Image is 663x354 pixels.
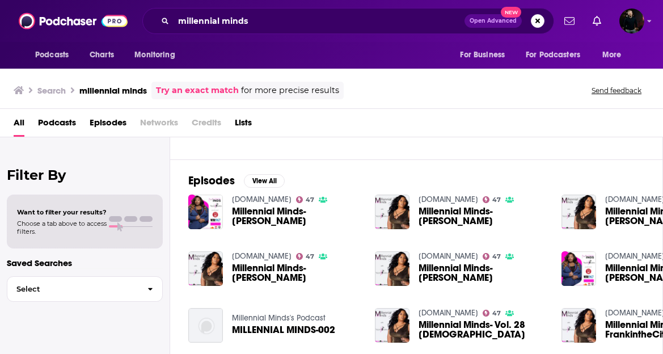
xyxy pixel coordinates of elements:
[35,47,69,63] span: Podcasts
[419,195,478,204] a: DCRADIO.GOV
[142,8,554,34] div: Search podcasts, credits, & more...
[232,313,326,323] a: Millennial Minds's Podcast
[375,308,409,343] img: Millennial Minds- Vol. 28 SunnintheCity
[492,311,501,316] span: 47
[7,276,163,302] button: Select
[452,44,519,66] button: open menu
[602,47,622,63] span: More
[619,9,644,33] button: Show profile menu
[19,10,128,32] img: Podchaser - Follow, Share and Rate Podcasts
[483,310,501,317] a: 47
[492,197,501,203] span: 47
[419,251,478,261] a: DCRADIO.GOV
[232,263,361,283] a: Millennial Minds- John Bell
[232,206,361,226] a: Millennial Minds- Mary Blackford
[188,174,285,188] a: EpisodesView All
[192,113,221,137] span: Credits
[306,254,314,259] span: 47
[7,285,138,293] span: Select
[241,84,339,97] span: for more precise results
[419,263,548,283] a: Millennial Minds- Rashema Melson
[232,206,361,226] span: Millennial Minds- [PERSON_NAME]
[375,195,409,229] img: Millennial Minds- Cordelia Cranshaw
[419,206,548,226] span: Millennial Minds- [PERSON_NAME]
[232,251,292,261] a: DCRADIO.GOV
[232,263,361,283] span: Millennial Minds- [PERSON_NAME]
[419,320,548,339] a: Millennial Minds- Vol. 28 SunnintheCity
[501,7,521,18] span: New
[588,11,606,31] a: Show notifications dropdown
[296,253,315,260] a: 47
[7,258,163,268] p: Saved Searches
[235,113,252,137] a: Lists
[561,308,596,343] img: Millennial Minds- Vol. 30 FrankintheCity
[464,14,522,28] button: Open AdvancedNew
[17,220,107,235] span: Choose a tab above to access filters.
[38,113,76,137] a: Podcasts
[483,196,501,203] a: 47
[79,85,147,96] h3: millennial minds
[619,9,644,33] span: Logged in as davidajsavage
[188,251,223,286] img: Millennial Minds- John Bell
[232,195,292,204] a: DCRADIO.GOV
[134,47,175,63] span: Monitoring
[7,167,163,183] h2: Filter By
[90,47,114,63] span: Charts
[375,251,409,286] img: Millennial Minds- Rashema Melson
[37,85,66,96] h3: Search
[619,9,644,33] img: User Profile
[419,320,548,339] span: Millennial Minds- Vol. 28 [DEMOGRAPHIC_DATA]
[174,12,464,30] input: Search podcasts, credits, & more...
[188,174,235,188] h2: Episodes
[419,206,548,226] a: Millennial Minds- Cordelia Cranshaw
[526,47,580,63] span: For Podcasters
[232,325,335,335] a: MILLENNIAL MINDS-002
[156,84,239,97] a: Try an exact match
[561,251,596,286] img: Millennial Minds- Raynna Nkwanyuo
[470,18,517,24] span: Open Advanced
[518,44,597,66] button: open menu
[419,263,548,283] span: Millennial Minds- [PERSON_NAME]
[17,208,107,216] span: Want to filter your results?
[483,253,501,260] a: 47
[90,113,126,137] a: Episodes
[126,44,189,66] button: open menu
[594,44,636,66] button: open menu
[188,308,223,343] img: MILLENNIAL MINDS-002
[492,254,501,259] span: 47
[419,308,478,318] a: DCRADIO.GOV
[14,113,24,137] a: All
[561,195,596,229] img: Millennial Minds- David Johnson
[27,44,83,66] button: open menu
[140,113,178,137] span: Networks
[560,11,579,31] a: Show notifications dropdown
[588,86,645,95] button: Send feedback
[82,44,121,66] a: Charts
[296,196,315,203] a: 47
[188,195,223,229] img: Millennial Minds- Mary Blackford
[306,197,314,203] span: 47
[244,174,285,188] button: View All
[460,47,505,63] span: For Business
